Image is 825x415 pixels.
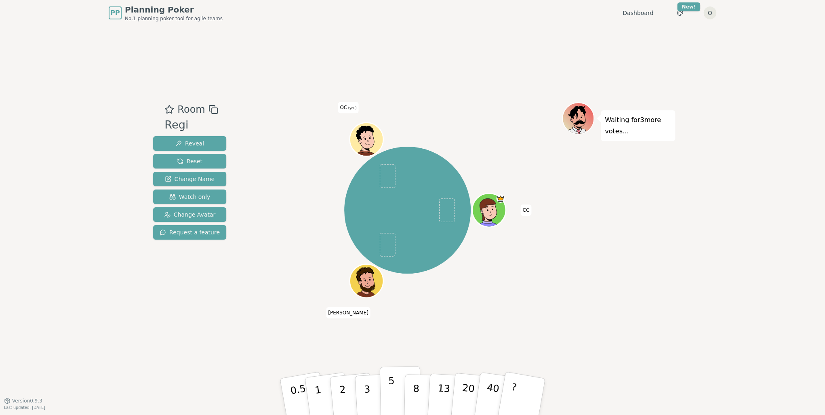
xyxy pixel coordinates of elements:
button: New! [673,6,687,20]
div: Regi [164,117,218,133]
span: Change Name [165,175,215,183]
p: Waiting for 3 more votes... [605,114,671,137]
span: Reset [177,157,202,165]
span: CC is the host [497,194,505,203]
button: Reveal [153,136,226,151]
span: Request a feature [160,228,220,236]
a: PPPlanning PokerNo.1 planning poker tool for agile teams [109,4,223,22]
span: Last updated: [DATE] [4,405,45,410]
button: Change Avatar [153,207,226,222]
span: Click to change your name [326,307,370,318]
span: Reveal [175,139,204,147]
button: Version0.9.3 [4,398,42,404]
span: Room [177,102,205,117]
span: Version 0.9.3 [12,398,42,404]
a: Dashboard [623,9,653,17]
button: Change Name [153,172,226,186]
span: (you) [347,106,357,110]
button: O [703,6,716,19]
span: Watch only [169,193,210,201]
span: PP [110,8,120,18]
button: Add as favourite [164,102,174,117]
button: Watch only [153,190,226,204]
span: No.1 planning poker tool for agile teams [125,15,223,22]
span: Click to change your name [338,102,358,113]
button: Click to change your avatar [351,124,382,155]
span: Planning Poker [125,4,223,15]
span: Click to change your name [520,204,531,216]
div: New! [677,2,700,11]
button: Reset [153,154,226,169]
button: Request a feature [153,225,226,240]
span: Change Avatar [164,211,216,219]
